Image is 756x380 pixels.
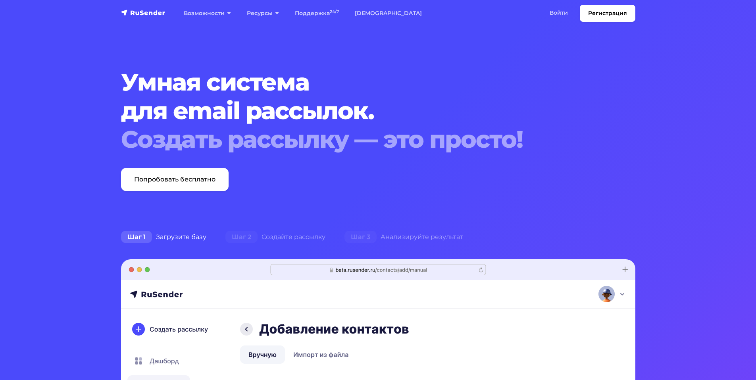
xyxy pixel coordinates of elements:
a: Возможности [176,5,239,21]
a: Ресурсы [239,5,287,21]
a: Поддержка24/7 [287,5,347,21]
img: RuSender [121,9,165,17]
div: Загрузите базу [112,229,216,245]
sup: 24/7 [330,9,339,14]
a: Регистрация [580,5,635,22]
div: Анализируйте результат [335,229,473,245]
div: Создать рассылку — это просто! [121,125,592,154]
span: Шаг 3 [344,231,377,243]
h1: Умная система для email рассылок. [121,68,592,154]
div: Создайте рассылку [216,229,335,245]
a: [DEMOGRAPHIC_DATA] [347,5,430,21]
span: Шаг 1 [121,231,152,243]
a: Войти [542,5,576,21]
a: Попробовать бесплатно [121,168,229,191]
span: Шаг 2 [225,231,258,243]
